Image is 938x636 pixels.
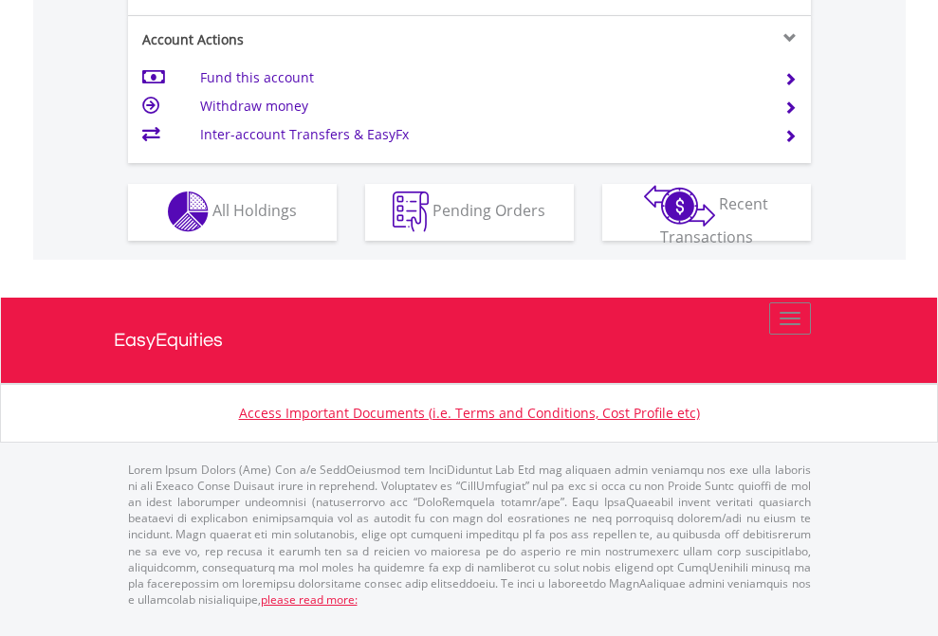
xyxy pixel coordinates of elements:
[393,191,429,232] img: pending_instructions-wht.png
[168,191,209,232] img: holdings-wht.png
[602,184,811,241] button: Recent Transactions
[644,185,715,227] img: transactions-zar-wht.png
[128,184,337,241] button: All Holdings
[212,200,297,221] span: All Holdings
[200,92,761,120] td: Withdraw money
[365,184,574,241] button: Pending Orders
[128,30,469,49] div: Account Actions
[200,64,761,92] td: Fund this account
[200,120,761,149] td: Inter-account Transfers & EasyFx
[660,193,769,247] span: Recent Transactions
[432,200,545,221] span: Pending Orders
[114,298,825,383] a: EasyEquities
[239,404,700,422] a: Access Important Documents (i.e. Terms and Conditions, Cost Profile etc)
[128,462,811,608] p: Lorem Ipsum Dolors (Ame) Con a/e SeddOeiusmod tem InciDiduntut Lab Etd mag aliquaen admin veniamq...
[261,591,358,608] a: please read more:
